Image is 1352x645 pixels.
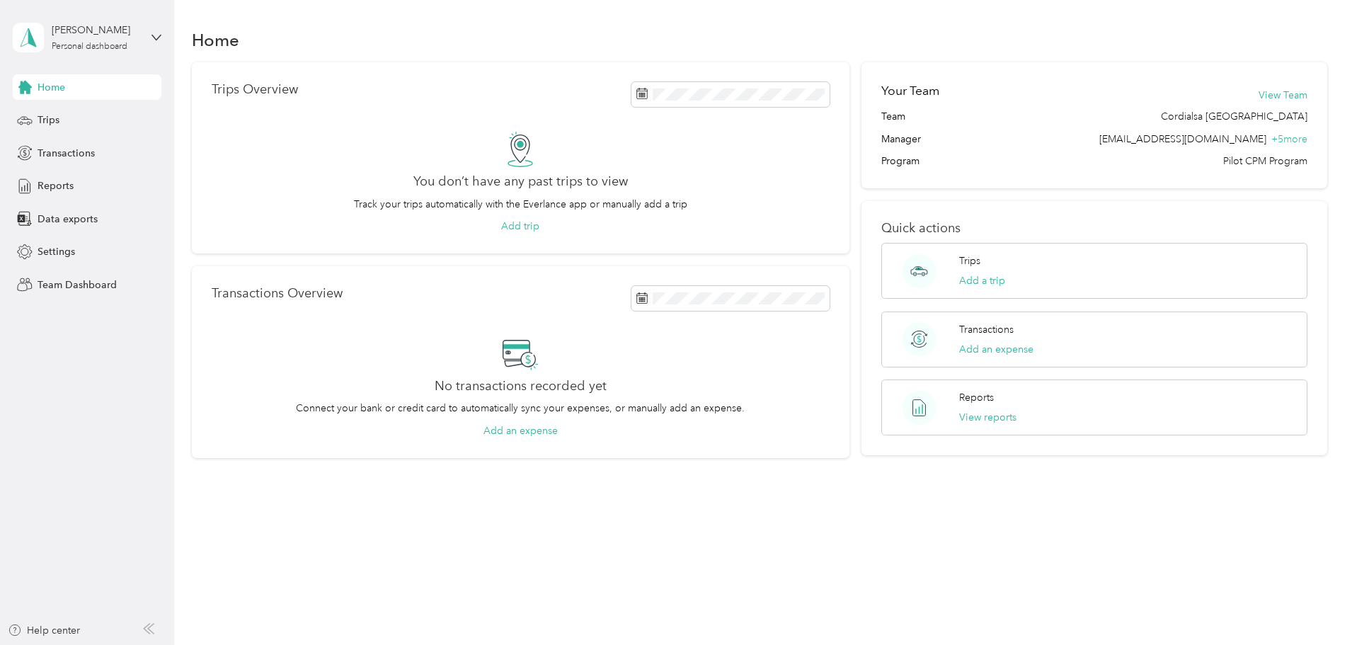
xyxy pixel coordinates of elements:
span: Program [881,154,920,169]
p: Trips [959,253,980,268]
span: Team Dashboard [38,278,117,292]
p: Transactions Overview [212,286,343,301]
button: Add a trip [959,273,1005,288]
span: Team [881,109,905,124]
button: View Team [1259,88,1307,103]
button: Add an expense [483,423,558,438]
span: Cordialsa [GEOGRAPHIC_DATA] [1161,109,1307,124]
button: Help center [8,623,80,638]
button: Add an expense [959,342,1033,357]
span: + 5 more [1271,133,1307,145]
p: Track your trips automatically with the Everlance app or manually add a trip [354,197,687,212]
p: Reports [959,390,994,405]
h2: Your Team [881,82,939,100]
button: Add trip [501,219,539,234]
span: [EMAIL_ADDRESS][DOMAIN_NAME] [1099,133,1266,145]
span: Trips [38,113,59,127]
span: Transactions [38,146,95,161]
div: [PERSON_NAME] [52,23,140,38]
span: Pilot CPM Program [1223,154,1307,169]
p: Connect your bank or credit card to automatically sync your expenses, or manually add an expense. [296,401,745,416]
h1: Home [192,33,239,47]
h2: No transactions recorded yet [435,379,607,394]
iframe: Everlance-gr Chat Button Frame [1273,566,1352,645]
span: Manager [881,132,921,147]
p: Trips Overview [212,82,298,97]
p: Transactions [959,322,1014,337]
span: Settings [38,244,75,259]
span: Data exports [38,212,98,227]
span: Reports [38,178,74,193]
h2: You don’t have any past trips to view [413,174,628,189]
button: View reports [959,410,1016,425]
p: Quick actions [881,221,1307,236]
div: Personal dashboard [52,42,127,51]
span: Home [38,80,65,95]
